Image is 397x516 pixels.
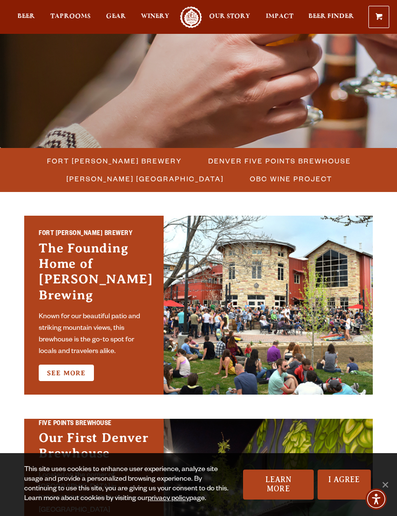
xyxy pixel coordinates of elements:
span: Winery [141,13,169,20]
a: Beer Finder [308,6,354,28]
span: OBC Wine Project [250,172,332,186]
p: Known for our beautiful patio and striking mountain views, this brewhouse is the go-to spot for l... [39,311,149,358]
img: Fort Collins Brewery & Taproom' [164,216,373,395]
a: See More [39,365,94,381]
a: [PERSON_NAME] [GEOGRAPHIC_DATA] [61,172,229,186]
a: Gear [106,6,126,28]
span: Denver Five Points Brewhouse [208,154,351,168]
div: Accessibility Menu [366,488,387,510]
h2: Five Points Brewhouse [39,419,149,430]
span: Gear [106,13,126,20]
h2: Fort [PERSON_NAME] Brewery [39,229,149,240]
a: Denver Five Points Brewhouse [202,154,356,168]
span: Our Story [209,13,250,20]
a: Odell Home [179,6,203,28]
span: Beer [17,13,35,20]
span: Fort [PERSON_NAME] Brewery [47,154,182,168]
span: Beer Finder [308,13,354,20]
span: Impact [266,13,293,20]
a: privacy policy [148,495,189,503]
a: Learn More [243,470,314,500]
h3: Our First Denver Brewhouse [39,430,149,466]
a: Our Story [209,6,250,28]
h3: The Founding Home of [PERSON_NAME] Brewing [39,240,149,308]
a: OBC Wine Project [244,172,337,186]
a: Winery [141,6,169,28]
div: This site uses cookies to enhance user experience, analyze site usage and provide a personalized ... [24,465,233,504]
a: I Agree [318,470,371,500]
a: Fort [PERSON_NAME] Brewery [41,154,187,168]
a: Beer [17,6,35,28]
span: [PERSON_NAME] [GEOGRAPHIC_DATA] [66,172,224,186]
span: Taprooms [50,13,91,20]
a: Impact [266,6,293,28]
span: No [380,480,390,489]
a: Taprooms [50,6,91,28]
